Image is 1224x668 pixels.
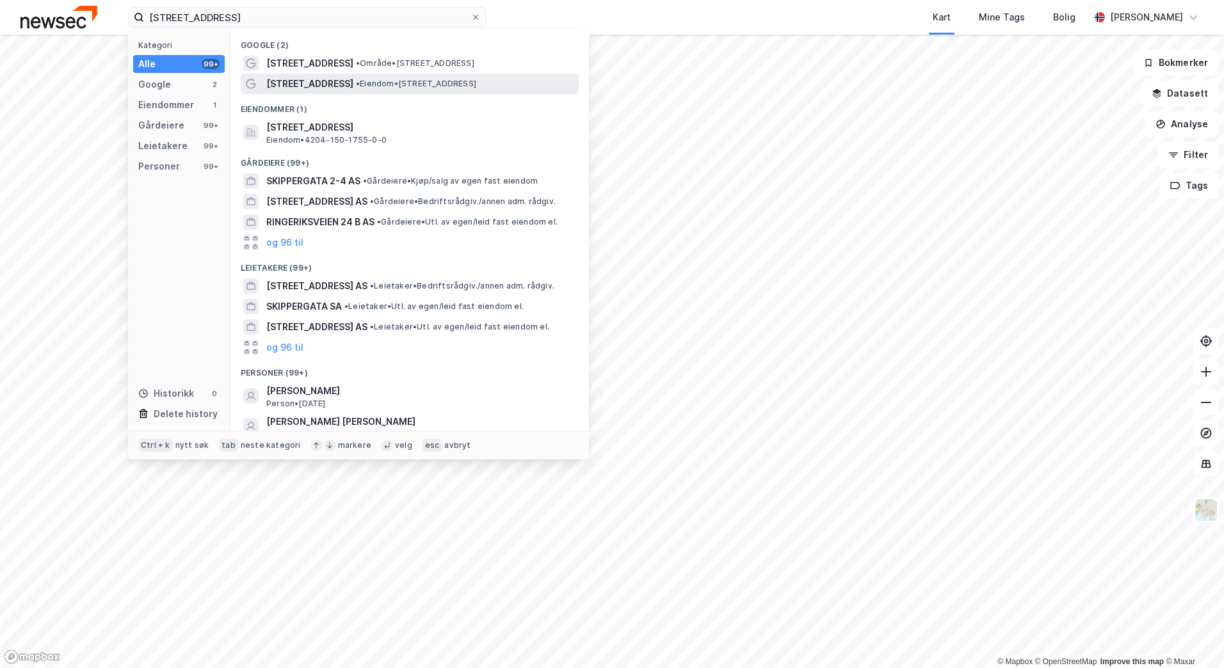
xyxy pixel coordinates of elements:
[356,58,360,68] span: •
[219,439,238,452] div: tab
[363,176,538,186] span: Gårdeiere • Kjøp/salg av egen fast eiendom
[241,440,301,450] div: neste kategori
[20,6,97,28] img: newsec-logo.f6e21ccffca1b3a03d2d.png
[423,439,442,452] div: esc
[266,399,326,409] span: Person • [DATE]
[209,388,220,399] div: 0
[266,414,574,429] span: [PERSON_NAME] [PERSON_NAME]
[138,386,194,401] div: Historikk
[209,100,220,110] div: 1
[266,214,374,230] span: RINGERIKSVEIEN 24 B AS
[266,194,367,209] span: [STREET_ADDRESS] AS
[1145,111,1219,137] button: Analyse
[1160,607,1224,668] div: Kontrollprogram for chat
[266,56,353,71] span: [STREET_ADDRESS]
[395,440,412,450] div: velg
[266,235,303,250] button: og 96 til
[344,301,348,311] span: •
[138,40,225,50] div: Kategori
[1160,607,1224,668] iframe: Chat Widget
[266,429,326,439] span: Person • [DATE]
[154,406,218,422] div: Delete history
[363,176,367,186] span: •
[138,138,188,154] div: Leietakere
[138,77,171,92] div: Google
[370,322,549,332] span: Leietaker • Utl. av egen/leid fast eiendom el.
[356,79,476,89] span: Eiendom • [STREET_ADDRESS]
[356,79,360,88] span: •
[230,94,589,117] div: Eiendommer (1)
[1100,657,1164,666] a: Improve this map
[338,440,371,450] div: markere
[138,97,194,113] div: Eiendommer
[4,649,60,664] a: Mapbox homepage
[997,657,1033,666] a: Mapbox
[370,281,554,291] span: Leietaker • Bedriftsrådgiv./annen adm. rådgiv.
[138,439,173,452] div: Ctrl + k
[356,58,474,68] span: Område • [STREET_ADDRESS]
[266,383,574,399] span: [PERSON_NAME]
[370,196,556,207] span: Gårdeiere • Bedriftsrådgiv./annen adm. rådgiv.
[1110,10,1183,25] div: [PERSON_NAME]
[202,59,220,69] div: 99+
[1132,50,1219,76] button: Bokmerker
[266,173,360,189] span: SKIPPERGATA 2-4 AS
[344,301,524,312] span: Leietaker • Utl. av egen/leid fast eiendom el.
[266,278,367,294] span: [STREET_ADDRESS] AS
[266,319,367,335] span: [STREET_ADDRESS] AS
[138,56,156,72] div: Alle
[266,135,387,145] span: Eiendom • 4204-150-1755-0-0
[138,118,184,133] div: Gårdeiere
[1194,498,1218,522] img: Z
[266,76,353,91] span: [STREET_ADDRESS]
[138,159,180,174] div: Personer
[370,281,374,290] span: •
[1141,81,1219,106] button: Datasett
[1157,142,1219,168] button: Filter
[1053,10,1075,25] div: Bolig
[444,440,471,450] div: avbryt
[202,141,220,151] div: 99+
[230,358,589,381] div: Personer (99+)
[377,217,381,227] span: •
[377,217,558,227] span: Gårdeiere • Utl. av egen/leid fast eiendom el.
[266,299,342,314] span: SKIPPERGATA SA
[209,79,220,90] div: 2
[979,10,1025,25] div: Mine Tags
[230,30,589,53] div: Google (2)
[370,322,374,331] span: •
[1159,173,1219,198] button: Tags
[1035,657,1097,666] a: OpenStreetMap
[144,8,471,27] input: Søk på adresse, matrikkel, gårdeiere, leietakere eller personer
[230,253,589,276] div: Leietakere (99+)
[202,120,220,131] div: 99+
[175,440,209,450] div: nytt søk
[202,161,220,171] div: 99+
[370,196,374,206] span: •
[933,10,951,25] div: Kart
[230,148,589,171] div: Gårdeiere (99+)
[266,120,574,135] span: [STREET_ADDRESS]
[266,340,303,355] button: og 96 til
